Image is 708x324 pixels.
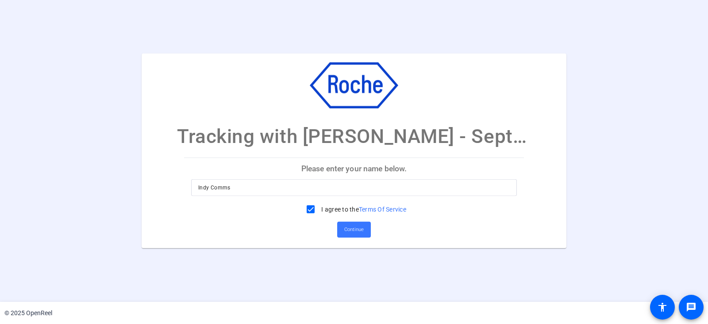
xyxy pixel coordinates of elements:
[198,182,510,193] input: Enter your name
[177,122,531,151] p: Tracking with [PERSON_NAME] - September Episode
[337,222,371,238] button: Continue
[310,62,398,108] img: company-logo
[686,302,696,312] mat-icon: message
[319,205,406,214] label: I agree to the
[4,309,52,318] div: © 2025 OpenReel
[184,158,524,179] p: Please enter your name below.
[657,302,668,312] mat-icon: accessibility
[344,223,364,236] span: Continue
[359,206,406,213] a: Terms Of Service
